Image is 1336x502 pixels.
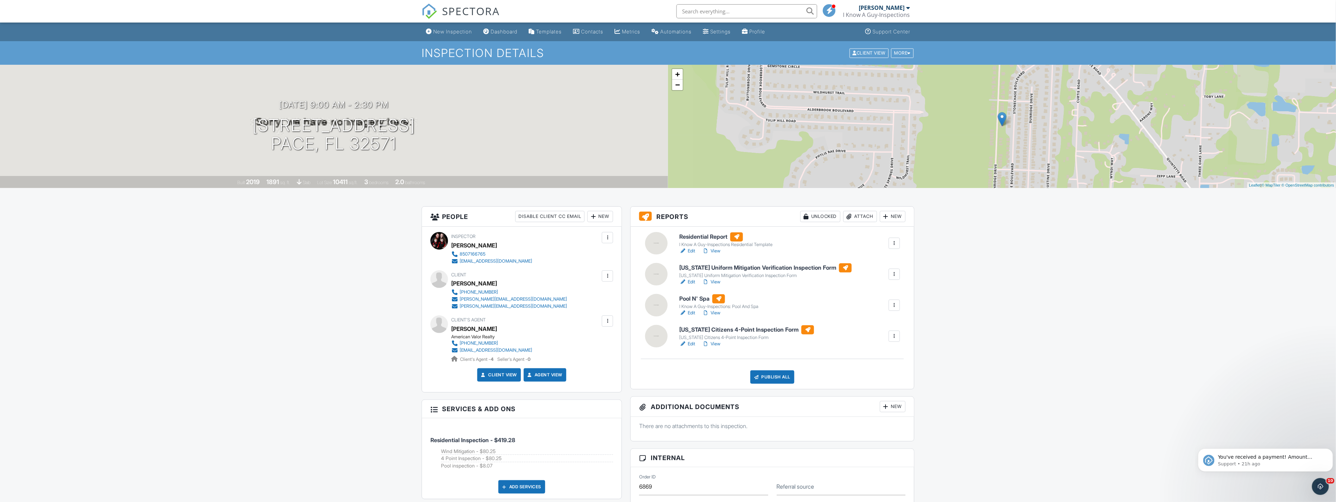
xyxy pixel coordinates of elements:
[430,423,613,475] li: Service: Residential Inspection
[672,80,683,90] a: Zoom out
[451,251,532,258] a: 8507166765
[843,11,910,18] div: I Know A Guy-Inspections
[1247,182,1336,188] div: |
[526,371,562,378] a: Agent View
[679,325,814,334] h6: [US_STATE] Citizens 4-Point Inspection Form
[679,294,758,303] h6: Pool N' Spa
[679,335,814,340] div: [US_STATE] Citizens 4-Point Inspection Form
[1312,478,1329,495] iframe: Intercom live chat
[639,422,906,430] p: There are no attachments to this inspection.
[679,242,773,247] div: I Know A Guy-Inspections Residential Template
[679,340,695,347] a: Edit
[862,25,913,38] a: Support Center
[497,357,530,362] span: Seller's Agent -
[246,178,260,186] div: 2019
[702,340,720,347] a: View
[536,29,562,34] div: Templates
[498,480,545,494] div: Add Services
[676,4,817,18] input: Search everything...
[672,69,683,80] a: Zoom in
[441,448,613,455] li: Add on: Wind Mitigation
[451,234,475,239] span: Inspector
[451,272,466,277] span: Client
[1195,434,1336,483] iframe: Intercom notifications message
[631,207,914,227] h3: Reports
[460,289,498,295] div: [PHONE_NUMBER]
[526,25,565,38] a: Templates
[491,357,493,362] strong: 4
[266,178,279,186] div: 1891
[750,370,794,384] div: Publish All
[23,20,129,96] span: You've received a payment! Amount $587.85 Fee $0.00 Net $587.85 Transaction # pi_3SCPEzK7snlDGpRF...
[891,48,914,58] div: More
[422,10,500,24] a: SPECTORA
[317,180,332,185] span: Lot Size
[451,258,532,265] a: [EMAIL_ADDRESS][DOMAIN_NAME]
[622,29,640,34] div: Metrics
[710,29,731,34] div: Settings
[395,178,404,186] div: 2.0
[880,401,906,412] div: New
[679,325,814,341] a: [US_STATE] Citizens 4-Point Inspection Form [US_STATE] Citizens 4-Point Inspection Form
[679,294,758,310] a: Pool N' Spa I Know A Guy-Inspections: Pool And Spa
[451,278,497,289] div: [PERSON_NAME]
[631,397,914,417] h3: Additional Documents
[1262,183,1281,187] a: © MapTiler
[451,240,497,251] div: [PERSON_NAME]
[581,29,603,34] div: Contacts
[422,400,622,418] h3: Services & Add ons
[528,357,530,362] strong: 0
[422,4,437,19] img: The Best Home Inspection Software - Spectora
[460,251,485,257] div: 8507166765
[405,180,425,185] span: bathrooms
[451,324,497,334] a: [PERSON_NAME]
[237,180,245,185] span: Built
[491,29,517,34] div: Dashboard
[460,258,532,264] div: [EMAIL_ADDRESS][DOMAIN_NAME]
[451,334,538,340] div: American Valor Realty
[451,296,567,303] a: [PERSON_NAME][EMAIL_ADDRESS][DOMAIN_NAME]
[441,462,613,469] li: Add on: Pool inspection
[679,247,695,255] a: Edit
[749,29,765,34] div: Profile
[702,278,720,285] a: View
[253,116,416,153] h1: [STREET_ADDRESS] Pace, FL 32571
[587,211,613,222] div: New
[880,211,906,222] div: New
[423,25,475,38] a: New Inspection
[433,29,472,34] div: New Inspection
[333,178,348,186] div: 10411
[422,207,622,227] h3: People
[660,29,692,34] div: Automations
[480,25,520,38] a: Dashboard
[1326,478,1335,484] span: 10
[1249,183,1261,187] a: Leaflet
[679,263,852,272] h6: [US_STATE] Uniform Mitigation Verification Inspection Form
[451,303,567,310] a: [PERSON_NAME][EMAIL_ADDRESS][DOMAIN_NAME]
[441,455,613,462] li: Add on: 4 Point Inspection
[1282,183,1334,187] a: © OpenStreetMap contributors
[570,25,606,38] a: Contacts
[23,27,129,33] p: Message from Support, sent 21h ago
[859,4,905,11] div: [PERSON_NAME]
[480,371,517,378] a: Client View
[369,180,389,185] span: bedrooms
[631,449,914,467] h3: Internal
[702,309,720,316] a: View
[460,340,498,346] div: [PHONE_NUMBER]
[739,25,768,38] a: Company Profile
[364,178,368,186] div: 3
[679,263,852,279] a: [US_STATE] Uniform Mitigation Verification Inspection Form [US_STATE] Uniform Mitigation Verifica...
[451,340,532,347] a: [PHONE_NUMBER]
[777,483,814,490] label: Referral source
[442,4,500,18] span: SPECTORA
[702,247,720,255] a: View
[649,25,694,38] a: Automations (Basic)
[872,29,910,34] div: Support Center
[679,273,852,278] div: [US_STATE] Uniform Mitigation Verification Inspection Form
[679,232,773,241] h6: Residential Report
[679,278,695,285] a: Edit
